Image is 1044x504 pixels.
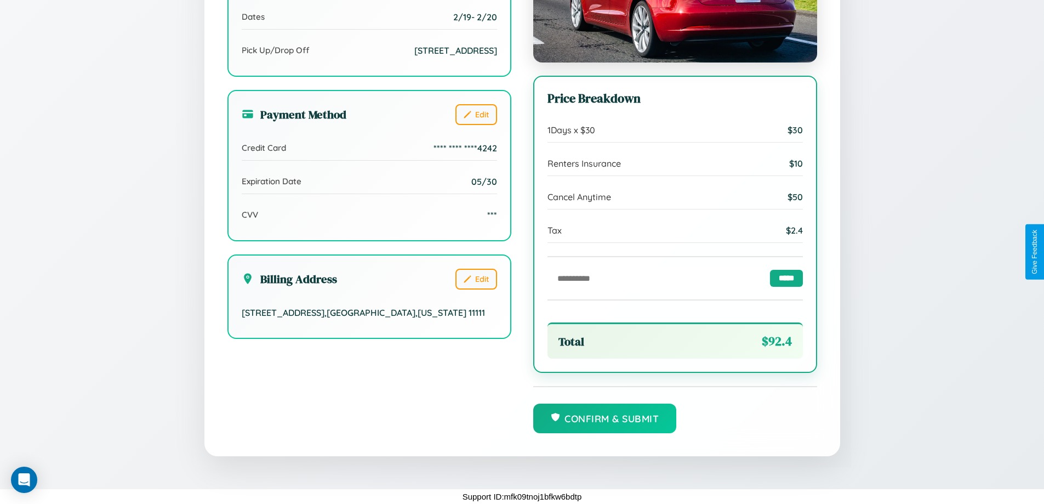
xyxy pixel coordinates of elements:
span: Renters Insurance [547,158,621,169]
p: Support ID: mfk09tnoj1bfkw6bdtp [463,489,582,504]
span: Dates [242,12,265,22]
span: Total [558,333,584,349]
span: $ 92.4 [762,333,792,350]
span: 1 Days x $ 30 [547,124,595,135]
span: $ 50 [788,191,803,202]
div: Give Feedback [1031,230,1039,274]
span: 2 / 19 - 2 / 20 [453,12,497,22]
span: Tax [547,225,562,236]
span: $ 10 [789,158,803,169]
span: [STREET_ADDRESS] , [GEOGRAPHIC_DATA] , [US_STATE] 11111 [242,307,485,318]
button: Edit [455,269,497,290]
span: $ 2.4 [786,225,803,236]
span: [STREET_ADDRESS] [414,45,497,56]
span: Pick Up/Drop Off [242,45,310,55]
span: Cancel Anytime [547,191,611,202]
span: Credit Card [242,143,286,153]
div: Open Intercom Messenger [11,467,37,493]
h3: Billing Address [242,271,337,287]
h3: Price Breakdown [547,90,803,107]
span: 05/30 [471,176,497,187]
span: $ 30 [788,124,803,135]
span: CVV [242,209,258,220]
h3: Payment Method [242,106,346,122]
span: Expiration Date [242,176,301,186]
button: Edit [455,104,497,125]
button: Confirm & Submit [533,404,677,433]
